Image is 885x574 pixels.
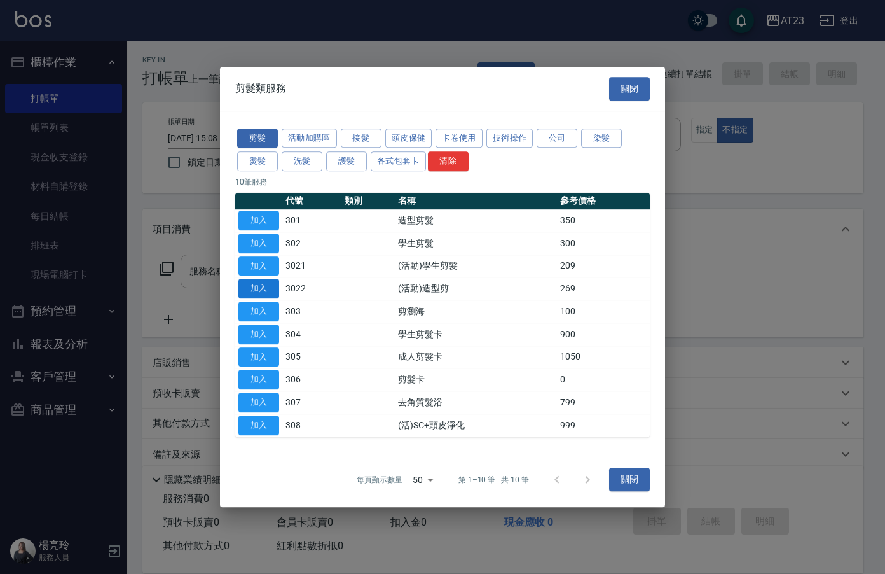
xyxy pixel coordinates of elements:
th: 名稱 [395,193,557,209]
td: 799 [557,391,650,414]
td: 造型剪髮 [395,209,557,232]
button: 公司 [537,129,577,148]
button: 接髮 [341,129,381,148]
td: 3021 [282,255,341,277]
td: 306 [282,368,341,391]
td: (活動)造型剪 [395,277,557,300]
span: 剪髮類服務 [235,82,286,95]
td: 剪瀏海 [395,300,557,323]
button: 染髮 [581,129,622,148]
p: 10 筆服務 [235,176,650,188]
div: 50 [408,463,438,497]
button: 關閉 [609,77,650,101]
button: 加入 [238,325,279,344]
button: 加入 [238,234,279,253]
button: 洗髮 [282,151,322,171]
td: 1050 [557,346,650,368]
td: 350 [557,209,650,232]
button: 加入 [238,347,279,367]
td: 308 [282,414,341,437]
button: 卡卷使用 [436,129,483,148]
button: 加入 [238,416,279,435]
button: 護髮 [326,151,367,171]
button: 加入 [238,370,279,389]
button: 清除 [428,151,469,171]
td: 301 [282,209,341,232]
td: 300 [557,232,650,255]
td: 999 [557,414,650,437]
td: 269 [557,277,650,300]
button: 剪髮 [237,129,278,148]
td: 304 [282,323,341,346]
button: 燙髮 [237,151,278,171]
td: 0 [557,368,650,391]
td: 305 [282,346,341,368]
button: 活動加購區 [282,129,337,148]
button: 加入 [238,256,279,276]
th: 類別 [341,193,395,209]
td: 100 [557,300,650,323]
button: 加入 [238,302,279,321]
th: 參考價格 [557,193,650,209]
td: 去角質髮浴 [395,391,557,414]
td: 剪髮卡 [395,368,557,391]
td: 成人剪髮卡 [395,346,557,368]
button: 關閉 [609,468,650,492]
td: 3022 [282,277,341,300]
button: 技術操作 [486,129,533,148]
td: (活)SC+頭皮淨化 [395,414,557,437]
th: 代號 [282,193,341,209]
td: (活動)學生剪髮 [395,255,557,277]
button: 各式包套卡 [371,151,426,171]
button: 頭皮保健 [385,129,432,148]
p: 每頁顯示數量 [357,474,402,486]
button: 加入 [238,279,279,298]
td: 學生剪髮卡 [395,323,557,346]
td: 302 [282,232,341,255]
td: 900 [557,323,650,346]
button: 加入 [238,393,279,412]
button: 加入 [238,211,279,230]
td: 303 [282,300,341,323]
td: 209 [557,255,650,277]
td: 學生剪髮 [395,232,557,255]
td: 307 [282,391,341,414]
p: 第 1–10 筆 共 10 筆 [458,474,529,486]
